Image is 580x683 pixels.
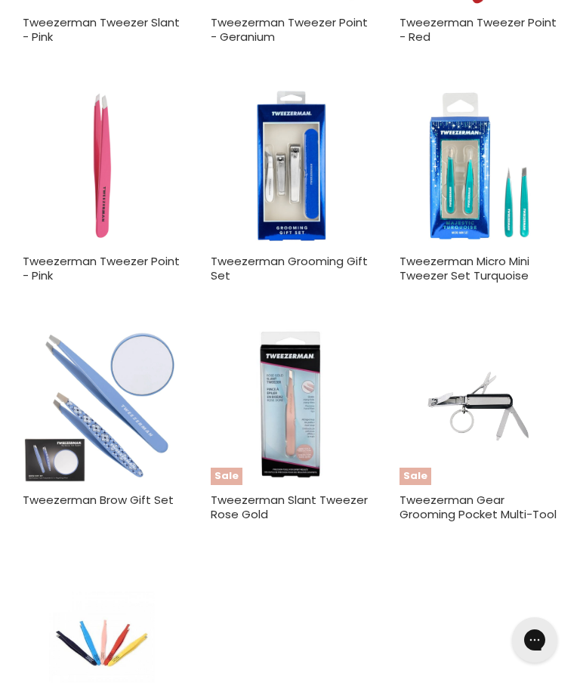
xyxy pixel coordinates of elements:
[211,492,368,523] a: Tweezerman Slant Tweezer Rose Gold
[211,326,369,484] img: Tweezerman Slant Tweezer Rose Gold
[23,326,180,484] img: Tweezerman Brow Gift Set
[504,612,565,668] iframe: Gorgias live chat messenger
[23,492,174,508] a: Tweezerman Brow Gift Set
[211,468,242,485] span: Sale
[23,88,180,246] a: Tweezerman Tweezer Point - Pink
[211,14,368,45] a: Tweezerman Tweezer Point - Geranium
[400,253,529,284] a: Tweezerman Micro Mini Tweezer Set Turquoise
[23,253,180,284] a: Tweezerman Tweezer Point - Pink
[400,468,431,485] span: Sale
[400,88,557,246] img: Tweezerman Micro Mini Tweezer Set Turquoise
[211,88,369,246] img: Tweezerman Grooming Gift Set
[400,492,557,523] a: Tweezerman Gear Grooming Pocket Multi-Tool
[400,326,557,484] a: Tweezerman Gear Grooming Pocket Multi-ToolSale
[426,326,532,484] img: Tweezerman Gear Grooming Pocket Multi-Tool
[211,326,369,484] a: Tweezerman Slant Tweezer Rose GoldSale
[211,253,368,284] a: Tweezerman Grooming Gift Set
[400,14,557,45] a: Tweezerman Tweezer Point - Red
[32,88,171,246] img: Tweezerman Tweezer Point - Pink
[23,14,180,45] a: Tweezerman Tweezer Slant - Pink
